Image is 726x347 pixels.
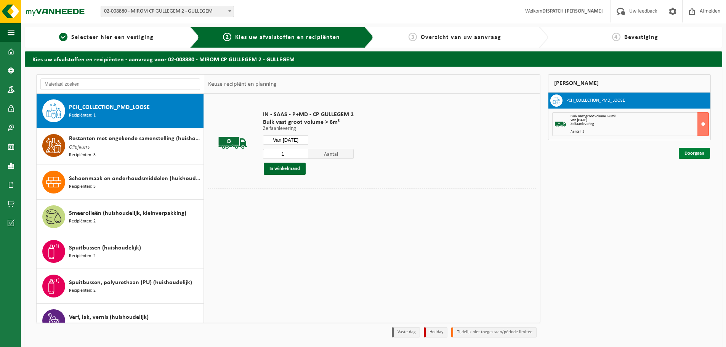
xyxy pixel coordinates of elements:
[451,327,537,337] li: Tijdelijk niet toegestaan/période limitée
[37,269,204,304] button: Spuitbussen, polyurethaan (PU) (huishoudelijk) Recipiënten: 2
[409,33,417,41] span: 3
[69,313,149,322] span: Verf, lak, vernis (huishoudelijk)
[392,327,420,337] li: Vaste dag
[308,149,354,159] span: Aantal
[71,34,154,40] span: Selecteer hier een vestiging
[263,111,354,118] span: IN - SAAS - P+MD - CP GULLEGEM 2
[69,143,90,152] span: Oliefilters
[571,122,709,126] div: Zelfaanlevering
[263,135,308,145] input: Selecteer datum
[679,148,710,159] a: Doorgaan
[37,200,204,234] button: Smeerolieën (huishoudelijk, kleinverpakking) Recipiënten: 2
[263,126,354,131] p: Zelfaanlevering
[263,118,354,126] span: Bulk vast groot volume > 6m³
[204,75,280,94] div: Keuze recipiënt en planning
[69,287,96,294] span: Recipiënten: 2
[69,322,96,329] span: Recipiënten: 1
[37,128,204,165] button: Restanten met ongekende samenstelling (huishoudelijk) Oliefilters Recipiënten: 3
[571,114,615,118] span: Bulk vast groot volume > 6m³
[69,253,96,260] span: Recipiënten: 2
[69,243,141,253] span: Spuitbussen (huishoudelijk)
[69,209,186,218] span: Smeerolieën (huishoudelijk, kleinverpakking)
[37,165,204,200] button: Schoonmaak en onderhoudsmiddelen (huishoudelijk) Recipiënten: 3
[223,33,231,41] span: 2
[69,134,202,143] span: Restanten met ongekende samenstelling (huishoudelijk)
[37,94,204,128] button: PCH_COLLECTION_PMD_LOOSE Recipiënten: 1
[69,103,150,112] span: PCH_COLLECTION_PMD_LOOSE
[235,34,340,40] span: Kies uw afvalstoffen en recipiënten
[421,34,501,40] span: Overzicht van uw aanvraag
[69,278,192,287] span: Spuitbussen, polyurethaan (PU) (huishoudelijk)
[29,33,184,42] a: 1Selecteer hier een vestiging
[542,8,603,14] strong: DISPATCH [PERSON_NAME]
[571,118,587,122] strong: Van [DATE]
[69,174,202,183] span: Schoonmaak en onderhoudsmiddelen (huishoudelijk)
[69,112,96,119] span: Recipiënten: 1
[566,94,625,107] h3: PCH_COLLECTION_PMD_LOOSE
[69,183,96,190] span: Recipiënten: 3
[424,327,447,337] li: Holiday
[59,33,67,41] span: 1
[612,33,620,41] span: 4
[37,304,204,338] button: Verf, lak, vernis (huishoudelijk) Recipiënten: 1
[25,51,722,66] h2: Kies uw afvalstoffen en recipiënten - aanvraag voor 02-008880 - MIROM CP GULLEGEM 2 - GULLEGEM
[624,34,658,40] span: Bevestiging
[69,152,96,159] span: Recipiënten: 3
[548,74,711,93] div: [PERSON_NAME]
[69,218,96,225] span: Recipiënten: 2
[37,234,204,269] button: Spuitbussen (huishoudelijk) Recipiënten: 2
[264,163,306,175] button: In winkelmand
[40,78,200,90] input: Materiaal zoeken
[101,6,234,17] span: 02-008880 - MIROM CP GULLEGEM 2 - GULLEGEM
[571,130,709,134] div: Aantal: 1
